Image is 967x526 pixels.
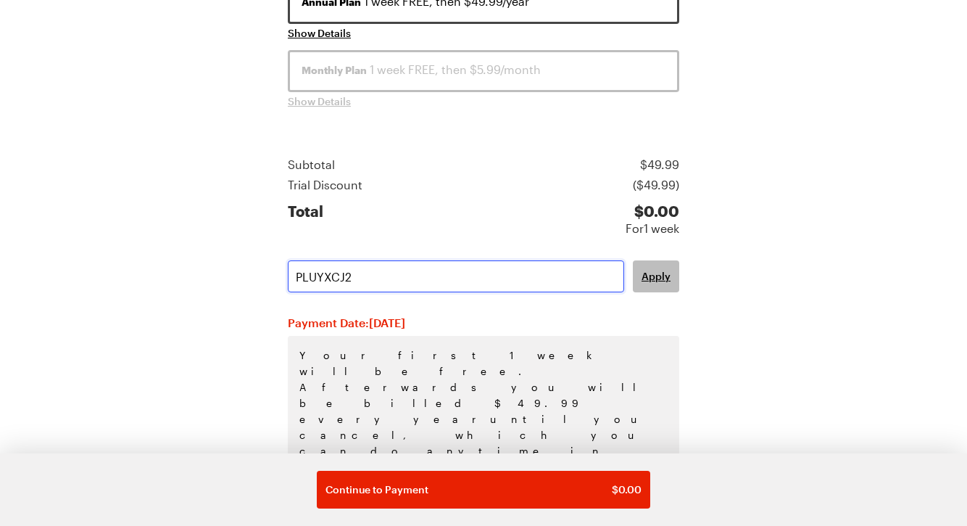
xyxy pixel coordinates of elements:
span: $ 0.00 [612,482,642,497]
button: Show Details [288,26,351,41]
span: Apply [642,269,671,284]
div: $ 49.99 [640,156,679,173]
p: Your first 1 week will be free. Afterwards you will be billed $49.99 every year until you cancel,... [288,336,679,519]
div: 1 week FREE, then $5.99/month [302,61,665,78]
button: Continue to Payment$0.00 [317,471,650,509]
button: Show Details [288,94,351,109]
button: Apply [633,260,679,292]
section: Price summary [288,156,679,237]
div: Trial Discount [288,176,362,194]
input: Promo Code [288,260,624,292]
h2: Payment Date: [DATE] [288,316,679,330]
div: Subtotal [288,156,335,173]
div: ($ 49.99 ) [633,176,679,194]
div: $ 0.00 [626,202,679,220]
span: Monthly Plan [302,63,367,78]
div: For 1 week [626,220,679,237]
button: Monthly Plan 1 week FREE, then $5.99/month [288,50,679,92]
div: Total [288,202,323,237]
span: Continue to Payment [325,482,428,497]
